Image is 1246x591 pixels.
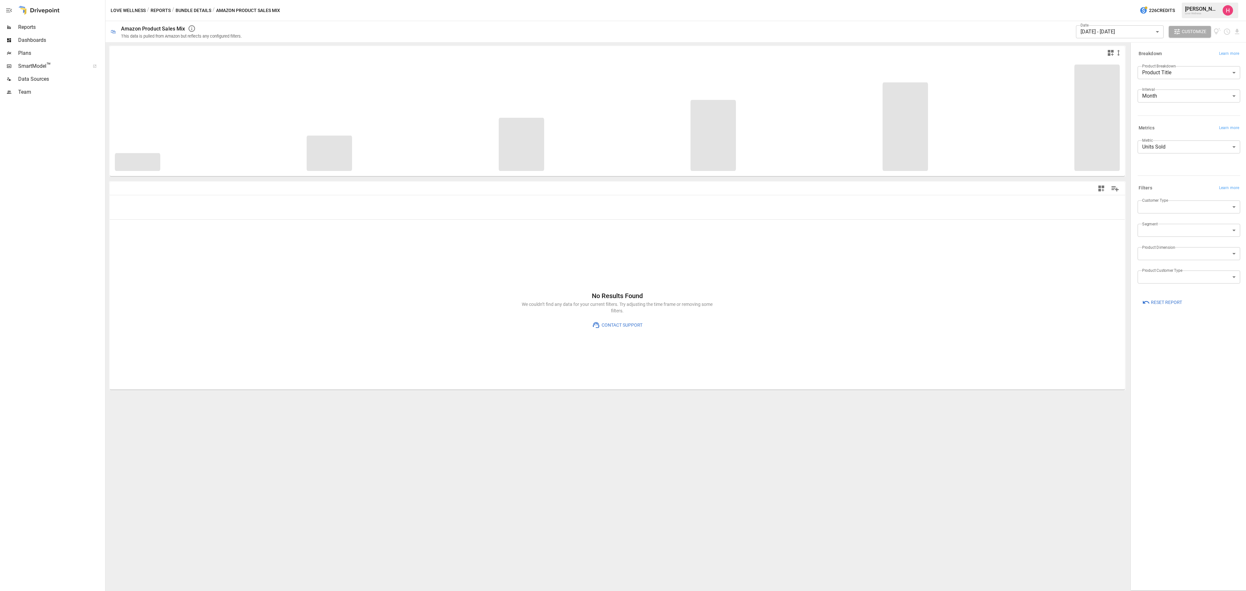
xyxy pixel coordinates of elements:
[1219,51,1239,57] span: Learn more
[1214,26,1221,38] button: View documentation
[1219,1,1237,19] button: Hayley Rovet
[18,75,104,83] span: Data Sources
[111,29,116,35] div: 🛍
[1138,140,1240,153] div: Units Sold
[121,34,242,39] div: This data is pulled from Amazon but reflects any configured filters.
[172,6,174,15] div: /
[1108,181,1122,196] button: Manage Columns
[1138,296,1187,308] button: Reset Report
[1139,185,1152,192] h6: Filters
[1151,298,1182,307] span: Reset Report
[1149,6,1175,15] span: 226 Credits
[1138,66,1240,79] div: Product Title
[1142,63,1176,69] label: Product Breakdown
[213,6,215,15] div: /
[1142,268,1182,273] label: Product Customer Type
[600,321,642,329] span: Contact Support
[1223,28,1231,35] button: Schedule report
[1076,25,1164,38] div: [DATE] - [DATE]
[1182,28,1206,36] span: Customize
[111,6,146,15] button: Love Wellness
[1081,22,1089,28] label: Date
[147,6,149,15] div: /
[1138,90,1240,103] div: Month
[1219,185,1239,191] span: Learn more
[520,291,715,301] h6: No Results Found
[18,49,104,57] span: Plans
[1142,245,1175,250] label: Product Dimension
[1223,5,1233,16] img: Hayley Rovet
[1142,87,1155,92] label: Interval
[46,61,51,69] span: ™
[1169,26,1211,38] button: Customize
[1233,28,1241,35] button: Download report
[1139,50,1162,57] h6: Breakdown
[1137,5,1178,17] button: 226Credits
[520,301,715,314] p: We couldn’t find any data for your current filters. Try adjusting the time frame or removing some...
[18,88,104,96] span: Team
[151,6,171,15] button: Reports
[176,6,211,15] button: Bundle Details
[1219,125,1239,131] span: Learn more
[18,62,86,70] span: SmartModel
[18,23,104,31] span: Reports
[121,26,185,32] div: Amazon Product Sales Mix
[1142,221,1157,227] label: Segment
[1185,12,1219,15] div: Love Wellness
[1142,198,1168,203] label: Customer Type
[18,36,104,44] span: Dashboards
[1142,138,1153,143] label: Metric
[1185,6,1219,12] div: [PERSON_NAME]
[1139,125,1154,132] h6: Metrics
[588,319,647,331] button: Contact Support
